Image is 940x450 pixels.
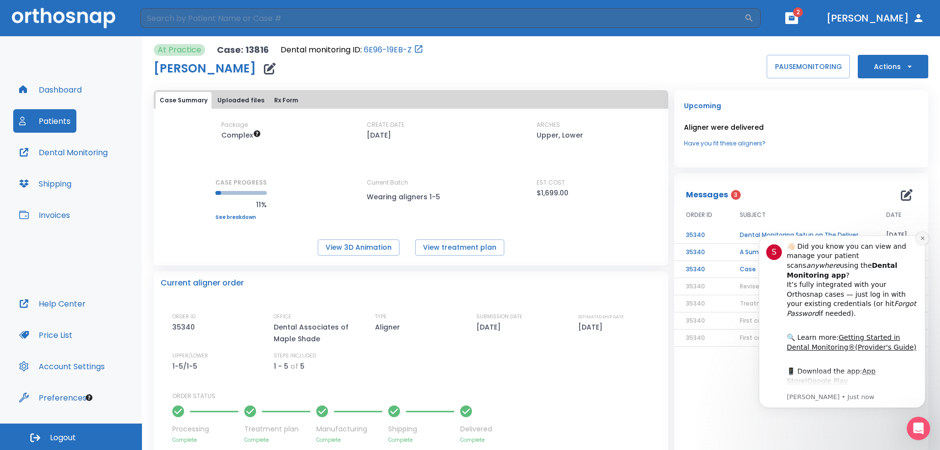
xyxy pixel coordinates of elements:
p: Upcoming [684,100,918,112]
button: Price List [13,323,78,347]
button: Dashboard [13,78,88,101]
button: View 3D Animation [318,239,399,256]
div: tabs [156,92,666,109]
span: First case [740,316,769,325]
p: Aligner [375,321,403,333]
td: Dental Monitoring Setup on The Delivery Day [728,227,874,244]
p: TYPE [375,312,387,321]
p: Treatment plan [244,424,310,434]
p: STEPS INCLUDED [274,352,316,360]
a: 6E96-19EB-Z [364,44,412,56]
p: Dental monitoring ID: [281,44,362,56]
a: Help Center [13,292,92,315]
p: EST COST [537,178,565,187]
p: 11% [215,199,267,211]
span: 35340 [686,316,705,325]
p: 1-5/1-5 [172,360,201,372]
span: 35340 [686,282,705,290]
p: of [290,360,298,372]
span: 35340 [686,299,705,308]
button: Dental Monitoring [13,141,114,164]
iframe: Intercom live chat [907,417,930,440]
iframe: Intercom notifications message [744,221,940,424]
p: OFFICE [274,312,291,321]
p: Complete [316,436,382,444]
p: ARCHES [537,120,560,129]
p: CREATE DATE [367,120,404,129]
button: Invoices [13,203,76,227]
p: Shipping [388,424,454,434]
span: Up to 50 Steps (100 aligners) [221,130,261,140]
span: SUBJECT [740,211,766,219]
img: Orthosnap [12,8,116,28]
p: [DATE] [578,321,606,333]
p: Current Batch [367,178,455,187]
p: Processing [172,424,238,434]
p: Manufacturing [316,424,382,434]
p: $1,699.00 [537,187,568,199]
p: ORDER STATUS [172,392,661,401]
p: 1 - 5 [274,360,288,372]
td: 35340 [674,244,728,261]
button: [PERSON_NAME] [822,9,928,27]
p: Delivered [460,424,492,434]
button: Preferences [13,386,93,409]
p: ESTIMATED SHIP DATE [578,312,624,321]
div: Open patient in dental monitoring portal [281,44,423,56]
button: Actions [858,55,928,78]
span: ORDER ID [686,211,712,219]
span: 2 [793,7,803,17]
a: See breakdown [215,214,267,220]
input: Search by Patient Name or Case # [140,8,744,28]
p: Complete [172,436,238,444]
button: Shipping [13,172,77,195]
td: 35340 [674,261,728,278]
span: First case [740,333,769,342]
span: Treatment Plan Ready for Approval [740,299,846,308]
button: Account Settings [13,355,111,378]
span: DATE [886,211,901,219]
button: Rx Form [270,92,302,109]
button: View treatment plan [415,239,504,256]
p: Upper, Lower [537,129,583,141]
p: Package [221,120,248,129]
p: [DATE] [476,321,504,333]
p: Aligner were delivered [684,121,918,133]
span: 3 [731,190,741,200]
h1: [PERSON_NAME] [154,63,256,74]
p: ORDER ID [172,312,195,321]
td: A Summary of your Treatment [728,244,874,261]
button: Uploaded files [213,92,268,109]
div: Tooltip anchor [85,393,94,402]
p: [DATE] [367,129,391,141]
button: Case Summary [156,92,211,109]
td: Case [728,261,874,278]
p: Case: 13816 [217,44,269,56]
p: CASE PROGRESS [215,178,267,187]
p: Messages [686,189,728,201]
button: Patients [13,109,76,133]
p: 35340 [172,321,198,333]
button: PAUSEMONITORING [767,55,850,78]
